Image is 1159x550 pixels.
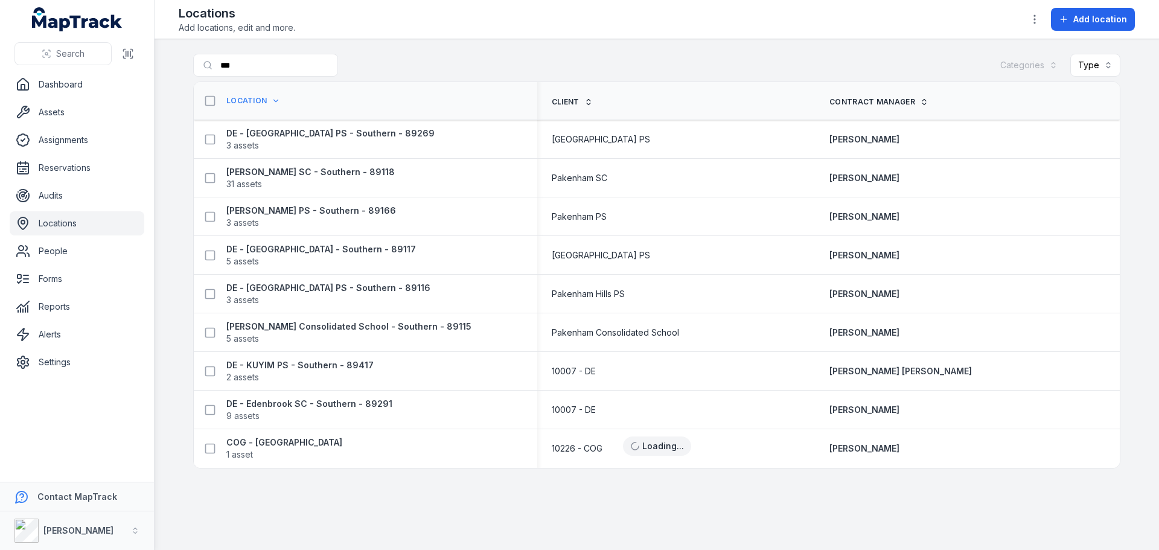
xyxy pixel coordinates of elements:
a: [PERSON_NAME] [829,327,899,339]
a: Assignments [10,128,144,152]
span: Location [226,96,267,106]
a: [PERSON_NAME] [829,443,899,455]
button: Search [14,42,112,65]
a: Reservations [10,156,144,180]
a: COG - [GEOGRAPHIC_DATA]1 asset [226,436,342,461]
a: [PERSON_NAME] [829,249,899,261]
span: Pakenham Hills PS [552,288,625,300]
strong: [PERSON_NAME] PS - Southern - 89166 [226,205,396,217]
a: [PERSON_NAME] [829,404,899,416]
strong: DE - Edenbrook SC - Southern - 89291 [226,398,392,410]
a: DE - Edenbrook SC - Southern - 892919 assets [226,398,392,422]
a: [PERSON_NAME] [829,133,899,145]
a: DE - [GEOGRAPHIC_DATA] - Southern - 891175 assets [226,243,416,267]
a: DE - KUYIM PS - Southern - 894172 assets [226,359,374,383]
a: Audits [10,184,144,208]
span: 3 assets [226,139,259,152]
span: 9 assets [226,410,260,422]
span: [GEOGRAPHIC_DATA] PS [552,249,650,261]
span: 10007 - DE [552,404,596,416]
strong: DE - [GEOGRAPHIC_DATA] PS - Southern - 89116 [226,282,430,294]
strong: DE - [GEOGRAPHIC_DATA] PS - Southern - 89269 [226,127,435,139]
strong: COG - [GEOGRAPHIC_DATA] [226,436,342,449]
a: DE - [GEOGRAPHIC_DATA] PS - Southern - 891163 assets [226,282,430,306]
button: Type [1070,54,1120,77]
a: Assets [10,100,144,124]
strong: DE - KUYIM PS - Southern - 89417 [226,359,374,371]
a: DE - [GEOGRAPHIC_DATA] PS - Southern - 892693 assets [226,127,435,152]
a: Client [552,97,593,107]
h2: Locations [179,5,295,22]
a: Location [226,96,280,106]
span: Add locations, edit and more. [179,22,295,34]
span: Add location [1073,13,1127,25]
a: Forms [10,267,144,291]
span: Contract Manager [829,97,915,107]
a: MapTrack [32,7,123,31]
span: 31 assets [226,178,262,190]
button: Add location [1051,8,1135,31]
a: Settings [10,350,144,374]
span: 10226 - COG [552,443,602,455]
a: Reports [10,295,144,319]
strong: DE - [GEOGRAPHIC_DATA] - Southern - 89117 [226,243,416,255]
strong: Contact MapTrack [37,491,117,502]
a: [PERSON_NAME] SC - Southern - 8911831 assets [226,166,395,190]
a: People [10,239,144,263]
span: [GEOGRAPHIC_DATA] PS [552,133,650,145]
span: 1 asset [226,449,253,461]
strong: [PERSON_NAME] Consolidated School - Southern - 89115 [226,321,471,333]
span: Search [56,48,85,60]
span: 3 assets [226,294,259,306]
a: Alerts [10,322,144,347]
a: [PERSON_NAME] Consolidated School - Southern - 891155 assets [226,321,471,345]
span: 10007 - DE [552,365,596,377]
span: 3 assets [226,217,259,229]
a: [PERSON_NAME] PS - Southern - 891663 assets [226,205,396,229]
span: Pakenham Consolidated School [552,327,679,339]
a: [PERSON_NAME] [829,172,899,184]
a: [PERSON_NAME] [829,211,899,223]
span: 2 assets [226,371,259,383]
strong: [PERSON_NAME] SC - Southern - 89118 [226,166,395,178]
span: Pakenham SC [552,172,607,184]
span: 5 assets [226,255,259,267]
span: 5 assets [226,333,259,345]
a: Locations [10,211,144,235]
span: Pakenham PS [552,211,607,223]
a: Dashboard [10,72,144,97]
a: [PERSON_NAME] [829,288,899,300]
a: [PERSON_NAME] [PERSON_NAME] [829,365,972,377]
span: Client [552,97,579,107]
strong: [PERSON_NAME] [43,525,113,536]
a: Contract Manager [829,97,928,107]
